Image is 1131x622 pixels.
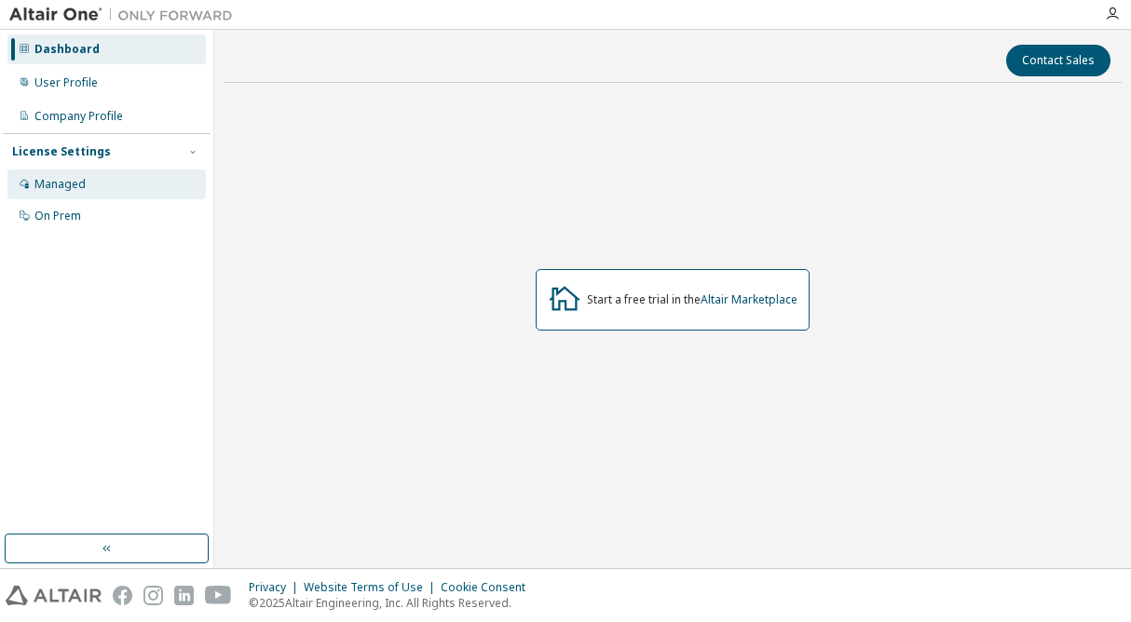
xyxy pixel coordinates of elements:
[1006,45,1111,76] button: Contact Sales
[34,42,100,57] div: Dashboard
[34,209,81,223] div: On Prem
[249,580,304,595] div: Privacy
[587,292,797,307] div: Start a free trial in the
[6,586,102,605] img: altair_logo.svg
[34,75,98,90] div: User Profile
[34,109,123,124] div: Company Profile
[34,177,86,192] div: Managed
[9,6,242,24] img: Altair One
[249,595,537,611] p: © 2025 Altair Engineering, Inc. All Rights Reserved.
[12,144,111,159] div: License Settings
[113,586,132,605] img: facebook.svg
[304,580,441,595] div: Website Terms of Use
[143,586,163,605] img: instagram.svg
[441,580,537,595] div: Cookie Consent
[205,586,232,605] img: youtube.svg
[701,291,797,307] a: Altair Marketplace
[174,586,194,605] img: linkedin.svg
